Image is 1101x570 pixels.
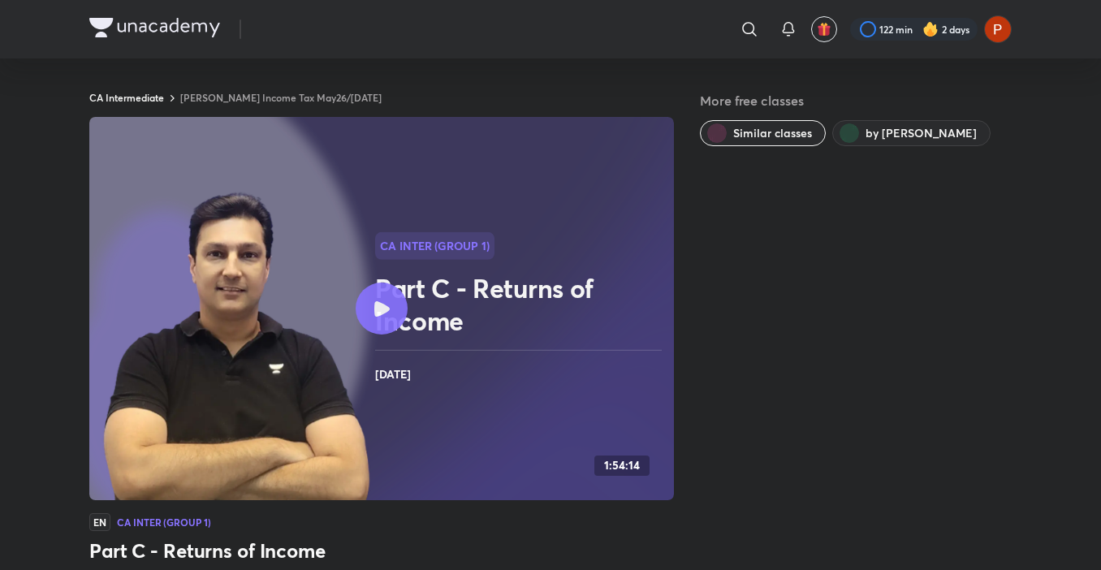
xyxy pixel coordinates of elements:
[375,272,667,337] h2: Part C - Returns of Income
[89,513,110,531] span: EN
[89,538,674,564] h3: Part C - Returns of Income
[817,22,831,37] img: avatar
[117,517,211,527] h4: CA Inter (Group 1)
[832,120,991,146] button: by Arvind Tuli
[89,18,220,41] a: Company Logo
[89,91,164,104] a: CA Intermediate
[375,364,667,385] h4: [DATE]
[604,459,640,473] h4: 1:54:14
[700,91,1012,110] h5: More free classes
[180,91,382,104] a: [PERSON_NAME] Income Tax May26/[DATE]
[984,15,1012,43] img: Palak
[89,18,220,37] img: Company Logo
[922,21,939,37] img: streak
[866,125,977,141] span: by Arvind Tuli
[811,16,837,42] button: avatar
[733,125,812,141] span: Similar classes
[700,120,826,146] button: Similar classes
